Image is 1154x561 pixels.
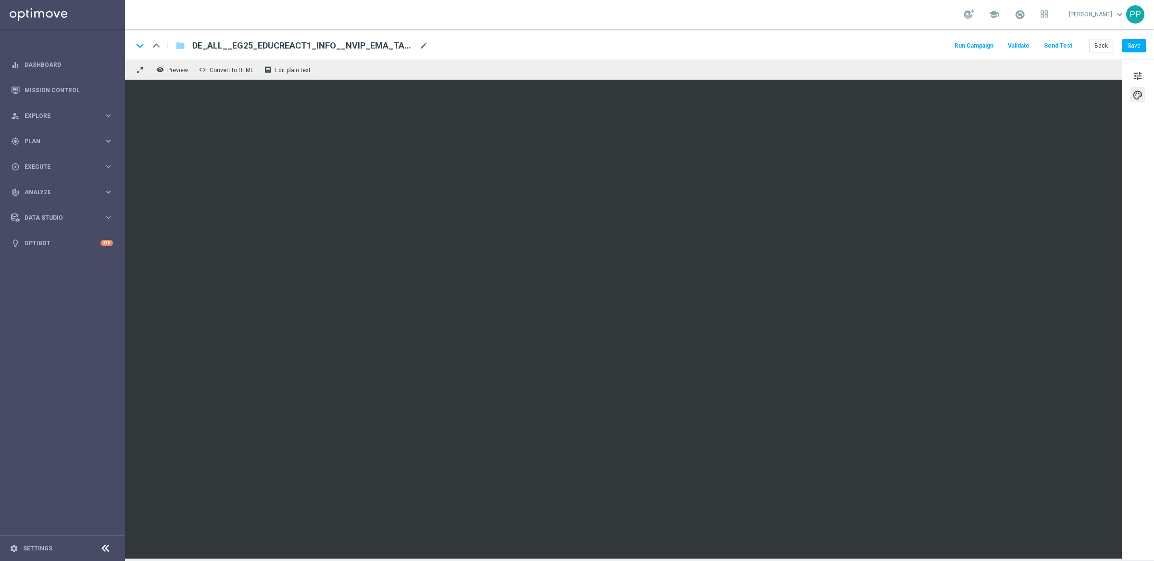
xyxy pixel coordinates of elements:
[11,112,113,120] button: person_search Explore keyboard_arrow_right
[199,66,206,74] span: code
[1068,7,1126,22] a: [PERSON_NAME]keyboard_arrow_down
[1008,42,1029,49] span: Validate
[11,52,113,77] div: Dashboard
[275,67,311,74] span: Edit plain text
[11,214,113,222] button: Data Studio keyboard_arrow_right
[104,187,113,197] i: keyboard_arrow_right
[25,215,104,221] span: Data Studio
[953,39,995,52] button: Run Campaign
[1115,9,1125,20] span: keyboard_arrow_down
[192,40,415,51] span: DE_ALL__EG25_EDUCREACT1_INFO__NVIP_EMA_TAC_LT
[11,137,113,145] button: gps_fixed Plan keyboard_arrow_right
[104,213,113,222] i: keyboard_arrow_right
[1126,5,1144,24] div: PP
[23,546,52,551] a: Settings
[167,67,188,74] span: Preview
[11,163,113,171] button: play_circle_outline Execute keyboard_arrow_right
[11,162,104,171] div: Execute
[25,164,104,170] span: Execute
[104,162,113,171] i: keyboard_arrow_right
[100,240,113,246] div: +10
[175,38,186,53] button: folder
[104,137,113,146] i: keyboard_arrow_right
[154,63,192,76] button: remove_red_eye Preview
[25,113,104,119] span: Explore
[25,189,104,195] span: Analyze
[11,137,104,146] div: Plan
[133,38,147,53] i: keyboard_arrow_down
[11,77,113,103] div: Mission Control
[1122,39,1146,52] button: Save
[11,61,20,69] i: equalizer
[1089,39,1113,52] button: Back
[104,111,113,120] i: keyboard_arrow_right
[11,112,104,120] div: Explore
[262,63,315,76] button: receipt Edit plain text
[196,63,258,76] button: code Convert to HTML
[210,67,253,74] span: Convert to HTML
[11,239,20,248] i: lightbulb
[11,162,20,171] i: play_circle_outline
[419,41,428,50] span: mode_edit
[11,188,113,196] button: track_changes Analyze keyboard_arrow_right
[25,230,100,256] a: Optibot
[1132,70,1143,82] span: tune
[176,40,185,51] i: folder
[989,9,999,20] span: school
[11,61,113,69] button: equalizer Dashboard
[25,138,104,144] span: Plan
[25,77,113,103] a: Mission Control
[11,239,113,247] button: lightbulb Optibot +10
[11,188,20,197] i: track_changes
[11,188,104,197] div: Analyze
[1042,39,1074,52] button: Send Test
[156,66,164,74] i: remove_red_eye
[264,66,272,74] i: receipt
[11,137,20,146] i: gps_fixed
[11,112,20,120] i: person_search
[11,213,104,222] div: Data Studio
[1130,68,1145,83] button: tune
[11,230,113,256] div: Optibot
[1132,89,1143,101] span: palette
[10,544,18,553] i: settings
[1006,39,1031,52] button: Validate
[1130,87,1145,102] button: palette
[25,52,113,77] a: Dashboard
[11,87,113,94] button: Mission Control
